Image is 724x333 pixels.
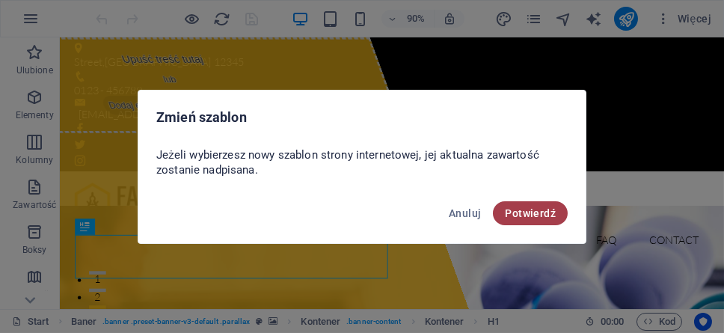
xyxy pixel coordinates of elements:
[133,65,220,86] span: Wklej schowek
[32,298,51,302] button: 3
[493,201,568,225] button: Potwierdź
[32,260,51,263] button: 1
[156,109,568,126] h2: Zmień szablon
[32,279,51,283] button: 2
[443,201,487,225] button: Anuluj
[45,65,135,86] span: Dodaj elementy
[505,207,556,219] span: Potwierdź
[449,207,481,219] span: Anuluj
[156,147,568,177] p: Jeżeli wybierzesz nowy szablon strony internetowej, jej aktualna zawartość zostanie nadpisana.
